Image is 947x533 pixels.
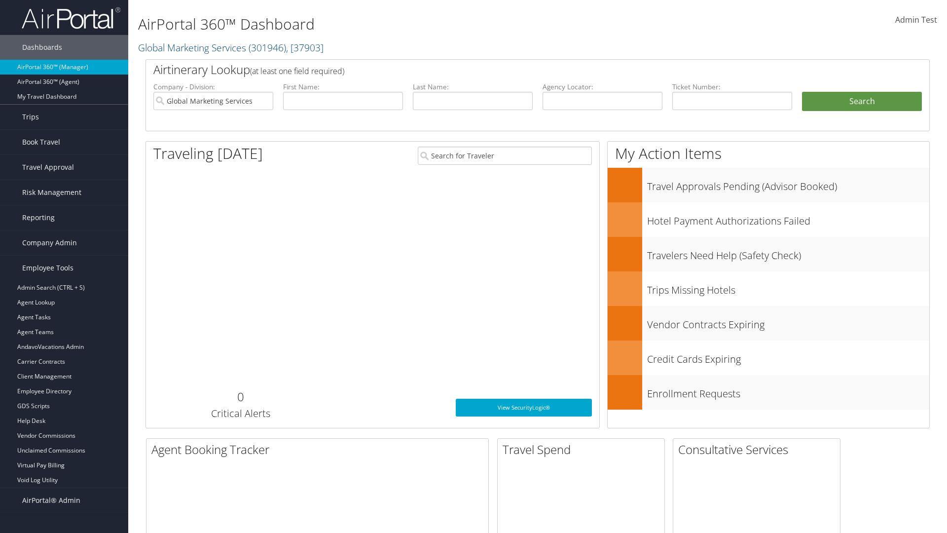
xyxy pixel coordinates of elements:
[22,205,55,230] span: Reporting
[608,271,929,306] a: Trips Missing Hotels
[647,347,929,366] h3: Credit Cards Expiring
[608,168,929,202] a: Travel Approvals Pending (Advisor Booked)
[153,388,328,405] h2: 0
[153,82,273,92] label: Company - Division:
[608,306,929,341] a: Vendor Contracts Expiring
[22,488,80,513] span: AirPortal® Admin
[413,82,533,92] label: Last Name:
[608,202,929,237] a: Hotel Payment Authorizations Failed
[672,82,792,92] label: Ticket Number:
[249,41,286,54] span: ( 301946 )
[678,441,840,458] h2: Consultative Services
[22,230,77,255] span: Company Admin
[153,407,328,420] h3: Critical Alerts
[647,175,929,193] h3: Travel Approvals Pending (Advisor Booked)
[138,14,671,35] h1: AirPortal 360™ Dashboard
[647,278,929,297] h3: Trips Missing Hotels
[22,180,81,205] span: Risk Management
[22,35,62,60] span: Dashboards
[647,244,929,263] h3: Travelers Need Help (Safety Check)
[138,41,324,54] a: Global Marketing Services
[153,61,857,78] h2: Airtinerary Lookup
[895,14,937,25] span: Admin Test
[22,130,60,154] span: Book Travel
[22,155,74,180] span: Travel Approval
[286,41,324,54] span: , [ 37903 ]
[802,92,922,112] button: Search
[608,237,929,271] a: Travelers Need Help (Safety Check)
[647,382,929,401] h3: Enrollment Requests
[895,5,937,36] a: Admin Test
[608,375,929,410] a: Enrollment Requests
[543,82,662,92] label: Agency Locator:
[608,143,929,164] h1: My Action Items
[22,6,120,30] img: airportal-logo.png
[418,147,592,165] input: Search for Traveler
[250,66,344,76] span: (at least one field required)
[456,399,592,417] a: View SecurityLogic®
[283,82,403,92] label: First Name:
[647,313,929,332] h3: Vendor Contracts Expiring
[153,143,263,164] h1: Traveling [DATE]
[503,441,664,458] h2: Travel Spend
[22,105,39,129] span: Trips
[151,441,488,458] h2: Agent Booking Tracker
[647,209,929,228] h3: Hotel Payment Authorizations Failed
[608,341,929,375] a: Credit Cards Expiring
[22,256,73,280] span: Employee Tools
